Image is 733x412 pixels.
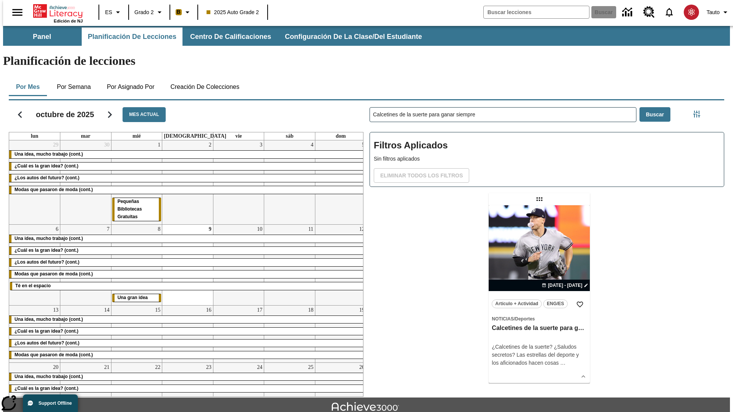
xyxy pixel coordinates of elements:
td: 29 de septiembre de 2025 [9,140,60,224]
a: 14 de octubre de 2025 [103,306,111,315]
a: 4 de octubre de 2025 [309,140,315,150]
td: 12 de octubre de 2025 [315,224,366,305]
button: Grado: Grado 2, Elige un grado [131,5,167,19]
span: Modas que pasaron de moda (cont.) [15,271,93,277]
button: Creación de colecciones [164,78,245,96]
a: 19 de octubre de 2025 [358,306,366,315]
td: 30 de septiembre de 2025 [60,140,111,224]
button: Lenguaje: ES, Selecciona un idioma [102,5,126,19]
td: 15 de octubre de 2025 [111,305,162,362]
span: Grado 2 [134,8,154,16]
span: ¿Cuál es la gran idea? (cont.) [15,248,78,253]
a: 20 de octubre de 2025 [52,363,60,372]
button: Configuración de la clase/del estudiante [279,27,428,46]
span: … [560,360,565,366]
td: 8 de octubre de 2025 [111,224,162,305]
span: 2025 Auto Grade 2 [207,8,259,16]
span: ENG/ES [547,300,564,308]
div: Subbarra de navegación [3,27,429,46]
div: Modas que pasaron de moda (cont.) [9,186,366,194]
span: Una idea, mucho trabajo (cont.) [15,374,83,379]
a: 8 de octubre de 2025 [156,225,162,234]
span: ¿Los autos del futuro? (cont.) [15,259,79,265]
a: 12 de octubre de 2025 [358,225,366,234]
span: Tema: Noticias/Deportes [492,315,587,323]
button: Por mes [9,78,47,96]
a: sábado [284,132,295,140]
span: Modas que pasaron de moda (cont.) [15,187,93,192]
a: miércoles [131,132,142,140]
a: viernes [234,132,243,140]
a: 16 de octubre de 2025 [205,306,213,315]
a: lunes [29,132,40,140]
div: Una idea, mucho trabajo (cont.) [9,235,366,243]
div: ¿Cuál es la gran idea? (cont.) [9,247,366,254]
div: Pequeñas Bibliotecas Gratuitas [112,198,161,221]
span: Una gran idea [118,295,148,300]
div: ¿Cuál es la gran idea? (cont.) [9,385,366,393]
div: Buscar [363,97,724,397]
button: 09 oct - 09 oct Elegir fechas [540,282,590,289]
button: Buscar [639,107,670,122]
span: Noticias [492,316,513,322]
a: 11 de octubre de 2025 [307,225,315,234]
button: Escoja un nuevo avatar [679,2,704,22]
a: 24 de octubre de 2025 [255,363,264,372]
div: ¿Los autos del futuro? (cont.) [9,340,366,347]
span: Panel [33,32,51,41]
a: 13 de octubre de 2025 [52,306,60,315]
div: Una idea, mucho trabajo (cont.) [9,373,366,381]
span: Tauto [707,8,720,16]
button: Boost El color de la clase es anaranjado claro. Cambiar el color de la clase. [173,5,195,19]
td: 11 de octubre de 2025 [264,224,315,305]
span: [DATE] - [DATE] [548,282,582,289]
input: Buscar lecciones [370,108,636,122]
p: Sin filtros aplicados [374,155,720,163]
a: 6 de octubre de 2025 [54,225,60,234]
span: ES [105,8,112,16]
span: ¿Cuál es la gran idea? (cont.) [15,163,78,169]
a: 17 de octubre de 2025 [255,306,264,315]
button: Por semana [51,78,97,96]
span: ¿Los autos del futuro? (cont.) [15,340,79,346]
div: Calendario [3,97,363,397]
td: 1 de octubre de 2025 [111,140,162,224]
a: martes [79,132,92,140]
button: Support Offline [23,394,78,412]
div: ¿Los autos del futuro? (cont.) [9,259,366,266]
td: 2 de octubre de 2025 [162,140,213,224]
a: 7 de octubre de 2025 [105,225,111,234]
td: 16 de octubre de 2025 [162,305,213,362]
button: Ver más [578,371,589,382]
td: 19 de octubre de 2025 [315,305,366,362]
div: lesson details [489,205,590,383]
a: Centro de información [618,2,639,23]
div: ¿Cuál es la gran idea? (cont.) [9,163,366,170]
a: 18 de octubre de 2025 [307,306,315,315]
td: 7 de octubre de 2025 [60,224,111,305]
span: Artículo + Actividad [495,300,538,308]
a: 2 de octubre de 2025 [207,140,213,150]
div: ¿Los autos del futuro? (cont.) [9,174,366,182]
div: Portada [33,3,83,23]
button: Seguir [100,105,119,124]
div: ¿Calcetines de la suerte? ¿Saludos secretos? Las estrellas del deporte y los aficionados hacen cosas [492,343,587,367]
a: 9 de octubre de 2025 [207,225,213,234]
a: 10 de octubre de 2025 [255,225,264,234]
button: Artículo + Actividad [492,299,542,308]
a: 25 de octubre de 2025 [307,363,315,372]
h1: Planificación de lecciones [3,54,730,68]
button: Perfil/Configuración [704,5,733,19]
a: 22 de octubre de 2025 [153,363,162,372]
input: Buscar campo [484,6,589,18]
td: 13 de octubre de 2025 [9,305,60,362]
span: Edición de NJ [54,19,83,23]
button: Panel [4,27,80,46]
a: Portada [33,3,83,19]
button: Centro de calificaciones [184,27,277,46]
span: Una idea, mucho trabajo (cont.) [15,317,83,322]
a: jueves [162,132,228,140]
td: 3 de octubre de 2025 [213,140,264,224]
td: 4 de octubre de 2025 [264,140,315,224]
td: 9 de octubre de 2025 [162,224,213,305]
